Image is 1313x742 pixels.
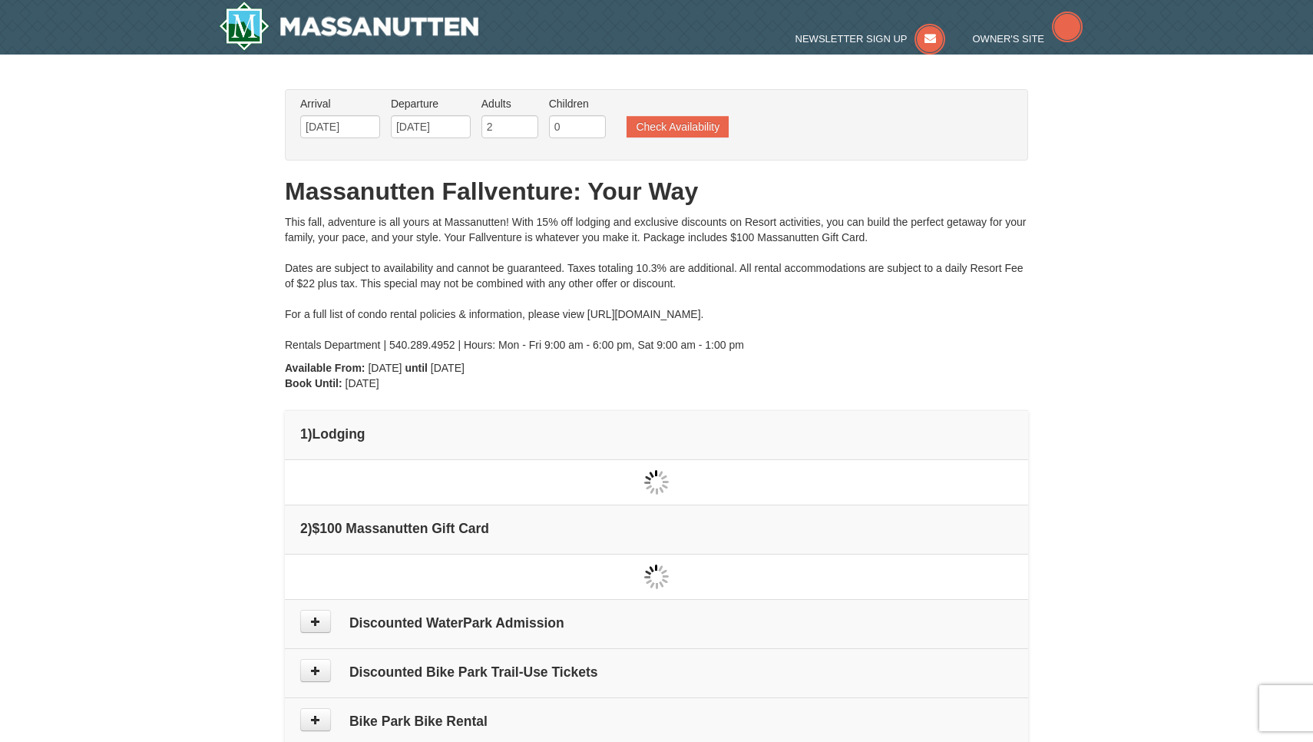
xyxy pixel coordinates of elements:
label: Departure [391,96,471,111]
button: Check Availability [627,116,729,137]
h4: Discounted Bike Park Trail-Use Tickets [300,664,1013,680]
a: Massanutten Resort [219,2,478,51]
img: wait gif [644,470,669,495]
h4: 2 $100 Massanutten Gift Card [300,521,1013,536]
strong: until [405,362,428,374]
span: [DATE] [368,362,402,374]
span: [DATE] [346,377,379,389]
span: [DATE] [431,362,465,374]
strong: Available From: [285,362,365,374]
label: Arrival [300,96,380,111]
h4: 1 Lodging [300,426,1013,442]
h4: Bike Park Bike Rental [300,714,1013,729]
label: Children [549,96,606,111]
a: Owner's Site [973,33,1083,45]
label: Adults [481,96,538,111]
span: Owner's Site [973,33,1045,45]
img: Massanutten Resort Logo [219,2,478,51]
span: ) [308,426,313,442]
strong: Book Until: [285,377,342,389]
img: wait gif [644,565,669,589]
h1: Massanutten Fallventure: Your Way [285,176,1028,207]
div: This fall, adventure is all yours at Massanutten! With 15% off lodging and exclusive discounts on... [285,214,1028,353]
a: Newsletter Sign Up [795,33,946,45]
span: ) [308,521,313,536]
span: Newsletter Sign Up [795,33,908,45]
h4: Discounted WaterPark Admission [300,615,1013,631]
